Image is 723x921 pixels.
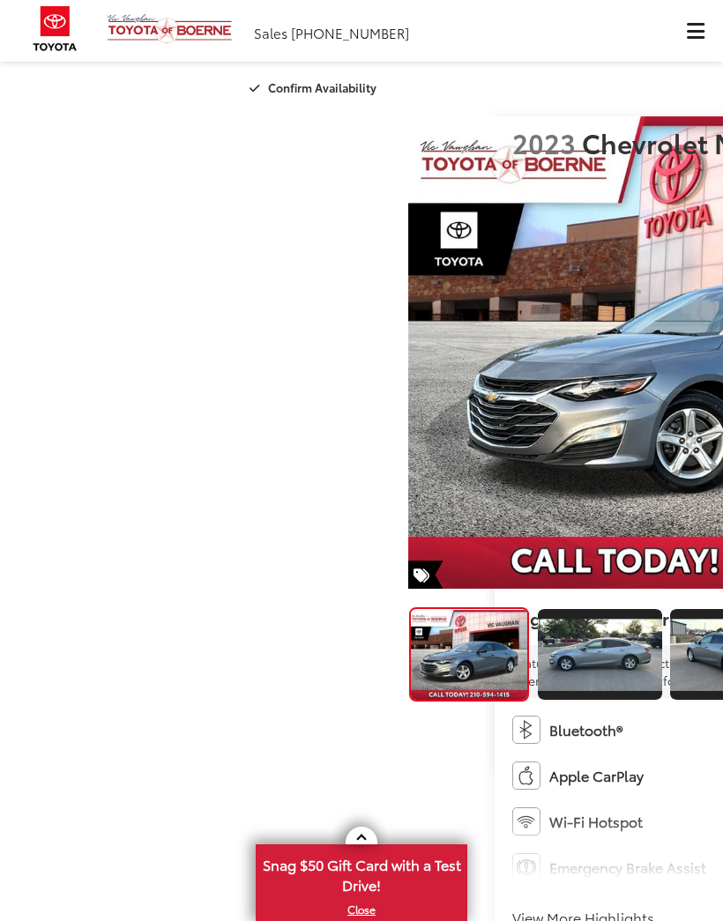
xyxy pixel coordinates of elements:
img: Vic Vaughan Toyota of Boerne [107,13,233,44]
span: Snag $50 Gift Card with a Test Drive! [257,846,466,900]
img: Bluetooth® [512,716,540,744]
span: Bluetooth® [549,720,622,740]
img: 2023 Chevrolet Malibu LS 1FL [409,610,529,700]
span: Confirm Availability [268,79,376,95]
span: Sales [254,23,287,42]
a: Expand Photo 0 [409,607,530,702]
img: 2023 Chevrolet Malibu LS 1FL [536,619,663,690]
button: Confirm Availability [240,72,391,103]
span: 2023 [512,123,576,161]
span: [PHONE_NUMBER] [291,23,409,42]
img: Wi-Fi Hotspot [512,807,540,836]
img: Apple CarPlay [512,761,540,790]
a: Expand Photo 1 [538,607,662,702]
span: Special [408,561,443,589]
span: Apple CarPlay [549,766,644,786]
